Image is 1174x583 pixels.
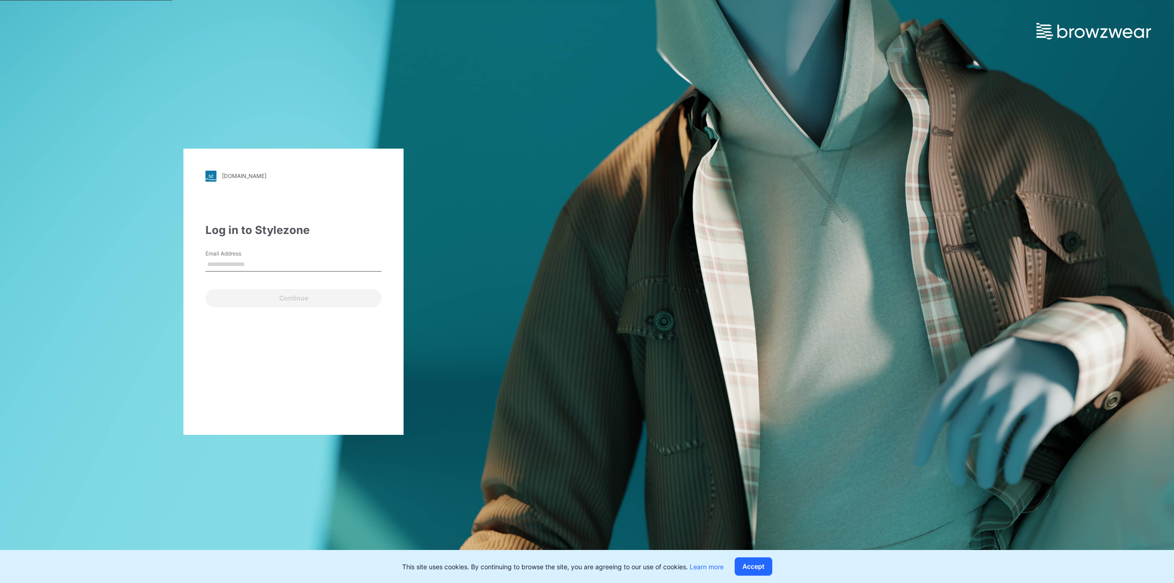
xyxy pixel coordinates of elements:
img: browzwear-logo.e42bd6dac1945053ebaf764b6aa21510.svg [1036,23,1151,39]
div: Log in to Stylezone [205,222,382,239]
button: Accept [735,557,772,576]
a: [DOMAIN_NAME] [205,171,382,182]
img: stylezone-logo.562084cfcfab977791bfbf7441f1a819.svg [205,171,216,182]
p: This site uses cookies. By continuing to browse the site, you are agreeing to our use of cookies. [402,562,724,572]
label: Email Address [205,250,270,258]
a: Learn more [690,563,724,571]
div: [DOMAIN_NAME] [222,172,266,179]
